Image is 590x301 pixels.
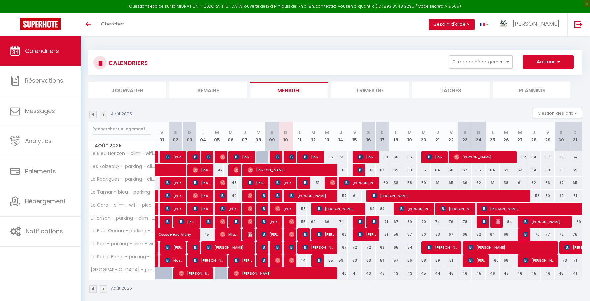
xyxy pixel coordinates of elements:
span: Les Zoizeaux - parking - clim - wifi - plage [90,164,156,169]
span: [PERSON_NAME] [179,267,211,279]
span: [PERSON_NAME] [193,164,211,176]
span: [PERSON_NAME] [248,176,266,189]
div: 61 [431,177,444,189]
div: 78 [458,216,472,228]
span: Le Soa - parking - clim - wifi - jardin - piscine [90,241,156,246]
span: [PERSON_NAME] [165,202,184,215]
div: 58 [500,177,513,189]
span: [PERSON_NAME] [289,241,294,254]
span: Nassibou Odeline [165,254,184,267]
div: 58 [527,190,541,202]
div: 65 [417,164,431,176]
span: [PERSON_NAME] [193,189,211,202]
div: 64 [486,228,500,241]
a: Chercher [96,13,129,36]
span: [PERSON_NAME] [248,189,252,202]
span: [PERSON_NAME] [468,241,556,254]
th: 28 [527,122,541,151]
span: [PERSON_NAME] [PERSON_NAME] [523,228,528,241]
span: [PERSON_NAME] [358,164,362,176]
span: [PERSON_NAME] [482,215,486,228]
div: 57 [389,254,403,267]
div: 62 [513,151,527,163]
span: [PERSON_NAME] [234,267,336,279]
div: 60 [541,190,555,202]
th: 17 [376,122,389,151]
div: 41 [348,267,362,279]
span: [PERSON_NAME] [261,254,266,267]
span: [PERSON_NAME] [193,241,197,254]
div: 69 [403,216,417,228]
div: 73 [334,151,348,163]
div: 61 [568,190,582,202]
abbr: M [422,129,426,136]
div: 69 [555,151,568,163]
div: 63 [513,164,527,176]
th: 19 [403,122,417,151]
span: Sandeev Jatoonah [289,151,294,163]
span: [PERSON_NAME] [248,215,252,228]
div: 59 [334,254,348,267]
div: 60 [376,177,389,189]
div: 61 [376,228,389,241]
th: 15 [348,122,362,151]
span: [PERSON_NAME] [248,228,252,241]
div: 57 [403,228,417,241]
a: [PERSON_NAME] [155,254,158,267]
th: 22 [444,122,458,151]
div: 58 [417,254,431,267]
span: [GEOGRAPHIC_DATA] - parking - wifi - vue mer [90,267,156,272]
th: 24 [472,122,486,151]
div: 65 [472,164,486,176]
span: [PERSON_NAME] [358,151,376,163]
span: [PERSON_NAME] [372,215,376,228]
div: 80 [376,203,389,215]
th: 31 [568,122,582,151]
a: ... [PERSON_NAME] [494,13,567,36]
th: 25 [486,122,500,151]
span: [PERSON_NAME] [344,176,377,189]
div: 66 [320,216,334,228]
div: 55 [293,216,307,228]
abbr: M [229,129,233,136]
div: 67 [334,241,348,254]
span: [PERSON_NAME] [317,202,363,215]
li: Planning [493,82,570,98]
div: 65 [389,164,403,176]
th: 14 [334,122,348,151]
input: Rechercher un logement... [92,123,151,135]
span: [PERSON_NAME] [220,176,225,189]
div: 62 [307,216,321,228]
span: [PERSON_NAME] [330,176,335,189]
button: Actions [523,55,574,69]
span: Réservations [25,76,63,85]
span: [PERSON_NAME] [206,241,253,254]
abbr: L [395,129,397,136]
abbr: M [504,129,508,136]
div: 62 [555,190,568,202]
span: [PERSON_NAME] [206,215,211,228]
div: 64 [527,151,541,163]
div: 63 [348,254,362,267]
a: [PERSON_NAME] [155,151,158,164]
span: [PERSON_NAME] [206,151,211,163]
div: 72 [362,241,376,254]
span: [PERSON_NAME] [523,254,556,267]
div: 70 [527,228,541,241]
button: Gestion des prix [533,108,582,118]
span: [PERSON_NAME] [165,241,184,254]
abbr: M [215,129,219,136]
span: [PERSON_NAME] [303,241,335,254]
div: 71 [376,216,389,228]
iframe: LiveChat chat widget [562,273,590,301]
span: [PERSON_NAME] [165,215,170,228]
th: 23 [458,122,472,151]
abbr: D [381,129,384,136]
th: 11 [293,122,307,151]
th: 21 [431,122,444,151]
div: 60 [486,254,500,267]
th: 16 [362,122,376,151]
abbr: L [492,129,494,136]
div: 60 [417,228,431,241]
div: 65 [389,241,403,254]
